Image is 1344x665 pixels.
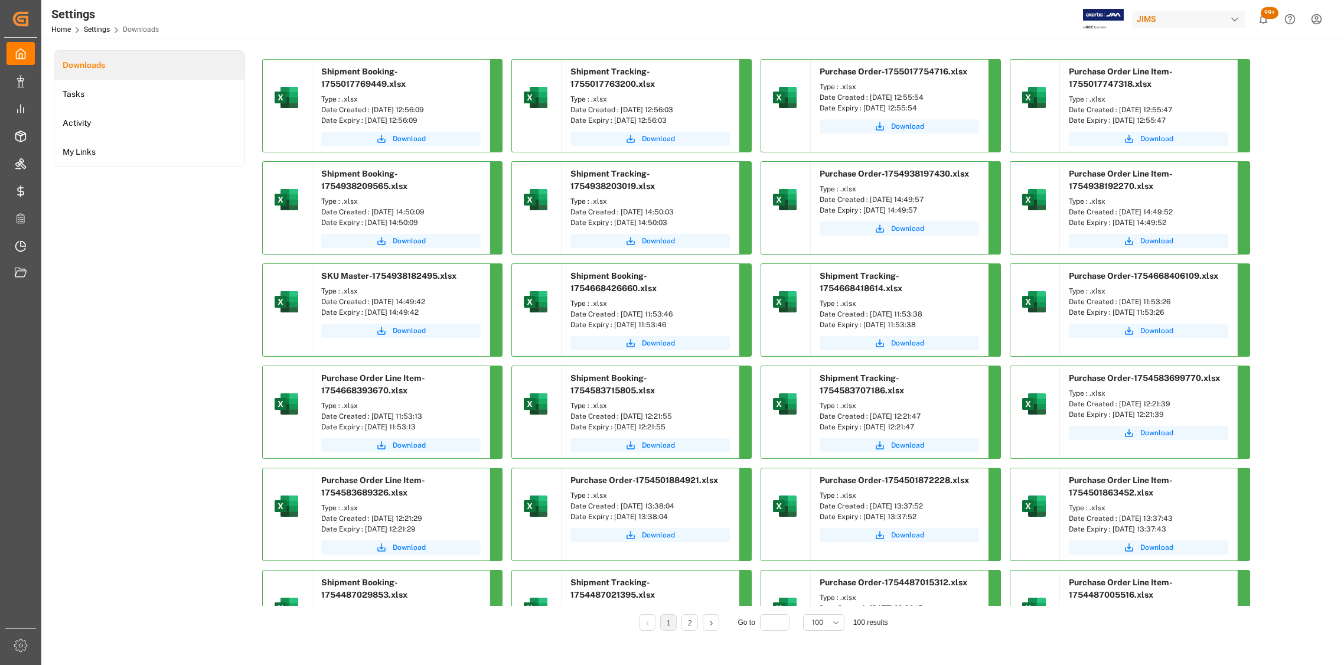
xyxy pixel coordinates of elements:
span: Purchase Order-1754501884921.xlsx [570,475,718,485]
li: 2 [681,614,698,631]
div: Date Created : [DATE] 13:37:43 [1069,513,1228,524]
div: Type : .xlsx [321,400,481,411]
div: Type : .xlsx [820,592,979,603]
a: Download [570,528,730,542]
button: Download [1069,132,1228,146]
span: Download [642,530,675,540]
img: microsoft-excel-2019--v1.png [272,185,301,214]
div: Type : .xlsx [1069,503,1228,513]
span: Download [891,530,924,540]
span: Purchase Order-1754938197430.xlsx [820,169,969,178]
img: microsoft-excel-2019--v1.png [272,594,301,622]
div: Type : .xlsx [570,196,730,207]
a: Download [820,336,979,350]
span: Shipment Tracking-1754583707186.xlsx [820,373,904,395]
span: Purchase Order Line Item-1754938192270.xlsx [1069,169,1173,191]
div: Date Expiry : [DATE] 12:56:09 [321,115,481,126]
a: Download [820,119,979,133]
img: microsoft-excel-2019--v1.png [521,83,550,112]
div: Type : .xlsx [321,605,481,615]
img: microsoft-excel-2019--v1.png [1020,83,1048,112]
img: microsoft-excel-2019--v1.png [1020,185,1048,214]
span: 99+ [1261,7,1278,19]
div: Type : .xlsx [1069,605,1228,615]
button: Download [820,528,979,542]
div: Date Expiry : [DATE] 12:55:47 [1069,115,1228,126]
span: Purchase Order-1754501872228.xlsx [820,475,969,485]
span: Purchase Order-1754583699770.xlsx [1069,373,1220,383]
li: 1 [660,614,677,631]
div: Date Expiry : [DATE] 11:53:38 [820,320,979,330]
li: Previous Page [639,614,655,631]
a: Download [1069,324,1228,338]
span: Download [393,542,426,553]
span: Download [393,236,426,246]
span: Purchase Order-1755017754716.xlsx [820,67,967,76]
button: Download [321,540,481,555]
div: Date Created : [DATE] 14:49:57 [820,194,979,205]
img: microsoft-excel-2019--v1.png [1020,288,1048,316]
span: Purchase Order Line Item-1754487005516.xlsx [1069,578,1173,599]
div: Type : .xlsx [570,298,730,309]
img: microsoft-excel-2019--v1.png [1020,492,1048,520]
button: show 101 new notifications [1250,6,1277,32]
button: Download [1069,426,1228,440]
div: Date Created : [DATE] 12:21:29 [321,513,481,524]
button: Download [570,132,730,146]
button: Download [570,438,730,452]
a: 1 [667,619,671,627]
div: Date Expiry : [DATE] 14:49:52 [1069,217,1228,228]
button: Download [321,438,481,452]
div: Type : .xlsx [321,94,481,105]
div: Date Expiry : [DATE] 14:50:03 [570,217,730,228]
div: Date Created : [DATE] 12:21:55 [570,411,730,422]
div: Type : .xlsx [1069,286,1228,296]
div: Date Created : [DATE] 14:50:03 [570,207,730,217]
a: Tasks [54,80,244,109]
span: Purchase Order-1754668406109.xlsx [1069,271,1218,281]
img: microsoft-excel-2019--v1.png [771,185,799,214]
div: Date Created : [DATE] 12:21:47 [820,411,979,422]
img: microsoft-excel-2019--v1.png [771,83,799,112]
span: Purchase Order Line Item-1754583689326.xlsx [321,475,425,497]
div: Type : .xlsx [1069,388,1228,399]
img: microsoft-excel-2019--v1.png [521,288,550,316]
span: Download [1140,428,1173,438]
span: Download [1140,542,1173,553]
button: Download [321,132,481,146]
div: JIMS [1132,11,1245,28]
div: Date Created : [DATE] 12:55:54 [820,92,979,103]
span: Download [891,121,924,132]
div: Type : .xlsx [820,298,979,309]
button: open menu [803,614,844,631]
div: Type : .xlsx [820,490,979,501]
button: Help Center [1277,6,1303,32]
a: 2 [688,619,692,627]
button: Download [1069,234,1228,248]
div: Date Expiry : [DATE] 12:21:39 [1069,409,1228,420]
span: Shipment Tracking-1754668418614.xlsx [820,271,902,293]
span: Download [393,133,426,144]
img: microsoft-excel-2019--v1.png [1020,594,1048,622]
li: My Links [54,138,244,167]
img: Exertis%20JAM%20-%20Email%20Logo.jpg_1722504956.jpg [1083,9,1124,30]
span: Download [642,338,675,348]
div: Go to [738,614,794,631]
span: Shipment Booking-1754938209565.xlsx [321,169,407,191]
span: Purchase Order-1754487015312.xlsx [820,578,967,587]
a: Settings [84,25,110,34]
button: Download [321,324,481,338]
span: Purchase Order Line Item-1754501863452.xlsx [1069,475,1173,497]
span: Shipment Tracking-1754938203019.xlsx [570,169,655,191]
div: Date Expiry : [DATE] 12:21:47 [820,422,979,432]
div: Type : .xlsx [570,605,730,615]
span: Download [891,440,924,451]
a: Home [51,25,71,34]
div: Date Created : [DATE] 11:53:13 [321,411,481,422]
div: Date Expiry : [DATE] 14:50:09 [321,217,481,228]
span: Download [1140,236,1173,246]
